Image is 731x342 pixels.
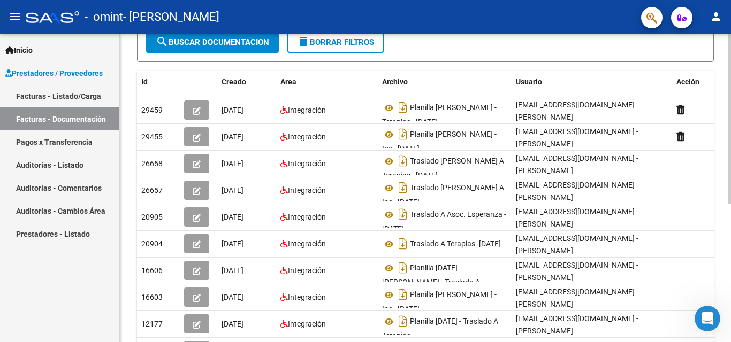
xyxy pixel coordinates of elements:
span: Integración [288,106,326,114]
datatable-header-cell: Acción [672,71,726,94]
iframe: Intercom live chat [695,306,720,331]
span: Integración [288,213,326,221]
span: Integración [288,320,326,328]
span: Integración [288,293,326,301]
span: Traslado [PERSON_NAME] A Ipe - [DATE] [382,184,504,207]
span: Integración [288,159,326,168]
datatable-header-cell: Archivo [378,71,512,94]
span: Traslado A Asoc. Esperanza - [DATE] [382,211,506,234]
span: Acción [676,77,699,86]
span: 12177 [141,320,163,328]
span: 29459 [141,106,163,114]
span: 20904 [141,239,163,248]
span: [DATE] [222,133,243,141]
span: 26658 [141,159,163,168]
i: Descargar documento [396,286,410,303]
mat-icon: search [156,35,169,48]
span: Integración [288,266,326,275]
i: Descargar documento [396,126,410,143]
span: - [PERSON_NAME] [123,5,219,29]
span: [DATE] [222,106,243,114]
i: Descargar documento [396,99,410,116]
span: Area [280,77,296,86]
mat-icon: menu [9,10,21,23]
span: Prestadores / Proveedores [5,67,103,79]
span: 16606 [141,266,163,275]
span: Creado [222,77,246,86]
i: Descargar documento [396,235,410,252]
span: Archivo [382,77,408,86]
span: [EMAIL_ADDRESS][DOMAIN_NAME] - [PERSON_NAME] [516,181,638,201]
span: 26657 [141,186,163,195]
span: [DATE] [222,159,243,168]
span: Planilla [DATE] - Traslado A Terapias [382,317,498,340]
mat-icon: delete [297,35,310,48]
span: [DATE] [222,239,243,248]
span: - omint [85,5,123,29]
button: Buscar Documentacion [146,32,279,53]
button: Borrar Filtros [287,32,384,53]
span: [EMAIL_ADDRESS][DOMAIN_NAME] - [PERSON_NAME] [516,207,638,228]
i: Descargar documento [396,259,410,276]
datatable-header-cell: Creado [217,71,276,94]
span: [DATE] [222,320,243,328]
i: Descargar documento [396,152,410,169]
span: 16603 [141,293,163,301]
span: Buscar Documentacion [156,37,269,47]
span: Inicio [5,44,33,56]
i: Descargar documento [396,206,410,223]
span: [EMAIL_ADDRESS][DOMAIN_NAME] - [PERSON_NAME] [516,261,638,282]
span: Traslado [PERSON_NAME] A Terapias - [DATE] [382,157,504,180]
span: Borrar Filtros [297,37,374,47]
datatable-header-cell: Id [137,71,180,94]
span: Usuario [516,77,542,86]
span: Integración [288,133,326,141]
span: Planilla [PERSON_NAME] - Ipe - [DATE] [382,291,497,314]
i: Descargar documento [396,179,410,196]
span: [EMAIL_ADDRESS][DOMAIN_NAME] - [PERSON_NAME] [516,127,638,148]
span: [EMAIL_ADDRESS][DOMAIN_NAME] - [PERSON_NAME] [516,154,638,175]
span: [EMAIL_ADDRESS][DOMAIN_NAME] - [PERSON_NAME] [516,287,638,308]
datatable-header-cell: Usuario [512,71,672,94]
span: Planilla [PERSON_NAME] - Ipe - [DATE] [382,130,497,153]
span: 29455 [141,133,163,141]
span: Integración [288,239,326,248]
mat-icon: person [710,10,722,23]
span: [EMAIL_ADDRESS][DOMAIN_NAME] - [PERSON_NAME] [516,234,638,255]
span: Id [141,77,148,86]
datatable-header-cell: Area [276,71,378,94]
span: Planilla [PERSON_NAME] - Terapias - [DATE] [382,104,497,127]
span: [DATE] [222,186,243,195]
span: Integración [288,186,326,195]
span: [EMAIL_ADDRESS][DOMAIN_NAME] - [PERSON_NAME] [516,100,638,121]
span: [DATE] [222,266,243,275]
span: [DATE] [222,293,243,301]
span: [DATE] [222,213,243,221]
span: 20905 [141,213,163,221]
i: Descargar documento [396,313,410,330]
span: Traslado A Terapias -[DATE] [410,240,501,248]
span: Planilla [DATE] - [PERSON_NAME] - Traslado A [GEOGRAPHIC_DATA] [382,264,480,299]
span: [EMAIL_ADDRESS][DOMAIN_NAME] - [PERSON_NAME] [516,314,638,335]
